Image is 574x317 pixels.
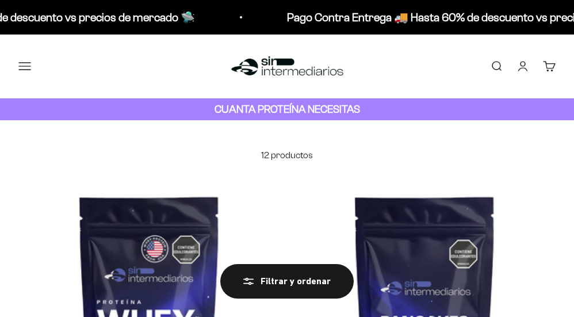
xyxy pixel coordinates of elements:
button: Filtrar y ordenar [220,264,354,299]
strong: CUANTA PROTEÍNA NECESITAS [215,103,360,115]
p: 12 productos [18,148,556,163]
div: Filtrar y ordenar [243,274,331,289]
